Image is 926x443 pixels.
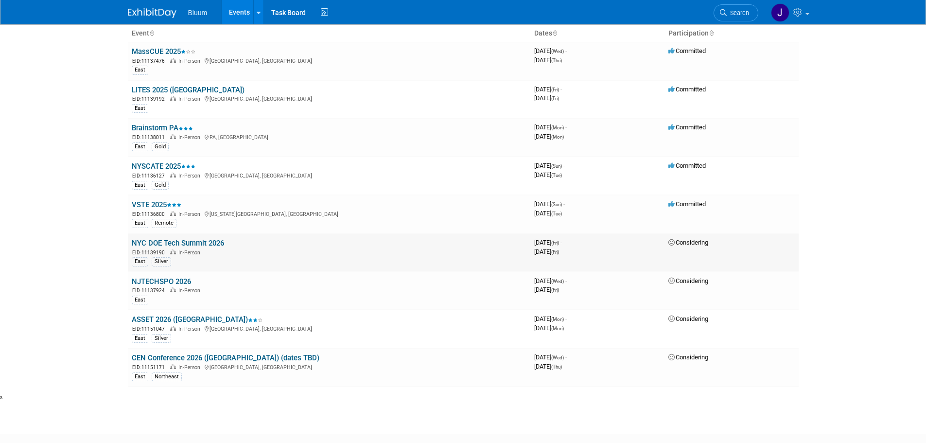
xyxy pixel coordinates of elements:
[534,324,564,332] span: [DATE]
[132,257,148,266] div: East
[551,249,559,255] span: (Fri)
[132,56,526,65] div: [GEOGRAPHIC_DATA], [GEOGRAPHIC_DATA]
[534,56,562,64] span: [DATE]
[170,58,176,63] img: In-Person Event
[132,372,148,381] div: East
[152,142,169,151] div: Gold
[132,135,169,140] span: EID: 11138011
[132,326,169,332] span: EID: 11151047
[534,210,562,217] span: [DATE]
[132,354,319,362] a: CEN Conference 2026 ([GEOGRAPHIC_DATA]) (dates TBD)
[563,200,565,208] span: -
[668,162,706,169] span: Committed
[668,124,706,131] span: Committed
[152,181,169,190] div: Gold
[132,363,526,371] div: [GEOGRAPHIC_DATA], [GEOGRAPHIC_DATA]
[534,363,562,370] span: [DATE]
[178,211,203,217] span: In-Person
[132,219,148,228] div: East
[534,47,567,54] span: [DATE]
[534,200,565,208] span: [DATE]
[551,364,562,370] span: (Thu)
[132,142,148,151] div: East
[534,315,567,322] span: [DATE]
[132,334,148,343] div: East
[534,248,559,255] span: [DATE]
[551,279,564,284] span: (Wed)
[534,354,567,361] span: [DATE]
[132,181,148,190] div: East
[530,25,664,42] th: Dates
[170,173,176,177] img: In-Person Event
[178,287,203,294] span: In-Person
[132,315,262,324] a: ASSET 2026 ([GEOGRAPHIC_DATA])
[132,173,169,178] span: EID: 11136127
[188,9,208,17] span: Bluum
[565,124,567,131] span: -
[563,162,565,169] span: -
[152,372,182,381] div: Northeast
[152,219,176,228] div: Remote
[551,317,564,322] span: (Mon)
[668,277,708,284] span: Considering
[178,173,203,179] span: In-Person
[565,47,567,54] span: -
[132,104,148,113] div: East
[132,239,224,248] a: NYC DOE Tech Summit 2026
[534,133,564,140] span: [DATE]
[132,250,169,255] span: EID: 11139190
[128,25,530,42] th: Event
[534,86,562,93] span: [DATE]
[178,326,203,332] span: In-Person
[551,125,564,130] span: (Mon)
[132,162,195,171] a: NYSCATE 2025
[132,58,169,64] span: EID: 11137476
[565,354,567,361] span: -
[170,134,176,139] img: In-Person Event
[551,211,562,216] span: (Tue)
[668,239,708,246] span: Considering
[551,49,564,54] span: (Wed)
[132,171,526,179] div: [GEOGRAPHIC_DATA], [GEOGRAPHIC_DATA]
[132,86,245,94] a: LITES 2025 ([GEOGRAPHIC_DATA])
[178,96,203,102] span: In-Person
[132,212,169,217] span: EID: 11136800
[551,173,562,178] span: (Tue)
[152,257,171,266] div: Silver
[132,296,148,304] div: East
[551,240,559,246] span: (Fri)
[534,94,559,102] span: [DATE]
[771,3,789,22] img: Joel Ryan
[565,315,567,322] span: -
[178,58,203,64] span: In-Person
[132,324,526,333] div: [GEOGRAPHIC_DATA], [GEOGRAPHIC_DATA]
[534,239,562,246] span: [DATE]
[552,29,557,37] a: Sort by Start Date
[668,315,708,322] span: Considering
[178,364,203,371] span: In-Person
[170,96,176,101] img: In-Person Event
[565,277,567,284] span: -
[551,202,562,207] span: (Sun)
[132,288,169,293] span: EID: 11137924
[149,29,154,37] a: Sort by Event Name
[170,326,176,331] img: In-Person Event
[534,277,567,284] span: [DATE]
[128,8,176,18] img: ExhibitDay
[534,162,565,169] span: [DATE]
[551,58,562,63] span: (Thu)
[132,200,181,209] a: VSTE 2025
[170,211,176,216] img: In-Person Event
[534,286,559,293] span: [DATE]
[668,47,706,54] span: Committed
[709,29,714,37] a: Sort by Participation Type
[714,4,758,21] a: Search
[132,96,169,102] span: EID: 11139192
[178,249,203,256] span: In-Person
[551,326,564,331] span: (Mon)
[551,87,559,92] span: (Fri)
[560,239,562,246] span: -
[132,365,169,370] span: EID: 11151171
[664,25,799,42] th: Participation
[178,134,203,141] span: In-Person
